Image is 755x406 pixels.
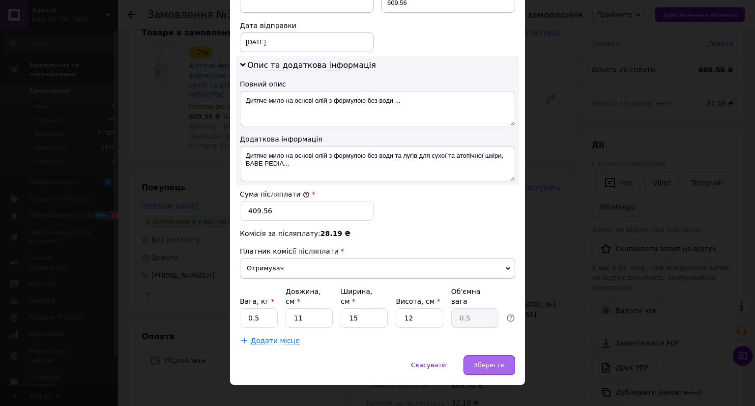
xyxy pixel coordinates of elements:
div: Комісія за післяплату: [240,229,515,238]
div: Повний опис [240,79,515,89]
label: Вага, кг [240,297,274,305]
div: Додаткова інформація [240,134,515,144]
span: Скасувати [411,361,446,369]
label: Ширина, см [341,288,372,305]
span: Платник комісії післяплати [240,247,339,255]
label: Сума післяплати [240,190,310,198]
span: Опис та додаткова інформація [247,60,376,70]
span: Зберегти [474,361,505,369]
div: Дата відправки [240,21,374,30]
span: 28.19 ₴ [320,230,350,237]
div: Об'ємна вага [451,287,498,306]
label: Висота, см [396,297,440,305]
label: Довжина, см [286,288,321,305]
span: Додати місце [251,337,300,345]
textarea: Дитяче мило на основі олій з формулою без води та лугів для сухої та атопічної шкіри, BABE PEDIA... [240,146,515,181]
textarea: Дитяче мило на основі олій з формулою без води ... [240,91,515,126]
span: Отримувач [240,258,515,279]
